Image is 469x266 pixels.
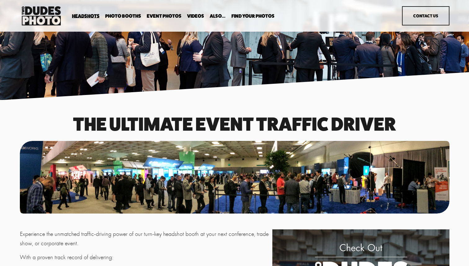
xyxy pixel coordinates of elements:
a: Videos [187,13,204,19]
a: folder dropdown [72,13,100,19]
a: folder dropdown [105,13,141,19]
span: Also... [210,14,226,19]
span: Find Your Photos [231,14,275,19]
p: With a proven track record of delivering: [20,253,269,262]
a: Contact Us [402,6,449,25]
a: Event Photos [147,13,181,19]
span: Photo Booths [105,14,141,19]
span: Headshots [72,14,100,19]
a: folder dropdown [231,13,275,19]
a: folder dropdown [210,13,226,19]
h1: The Ultimate event traffic driver [20,115,449,133]
img: Two Dudes Photo | Headshots, Portraits &amp; Photo Booths [20,5,63,27]
p: Experience the unmatched traffic-driving power of our turn-key headshot booth at your next confer... [20,229,269,248]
